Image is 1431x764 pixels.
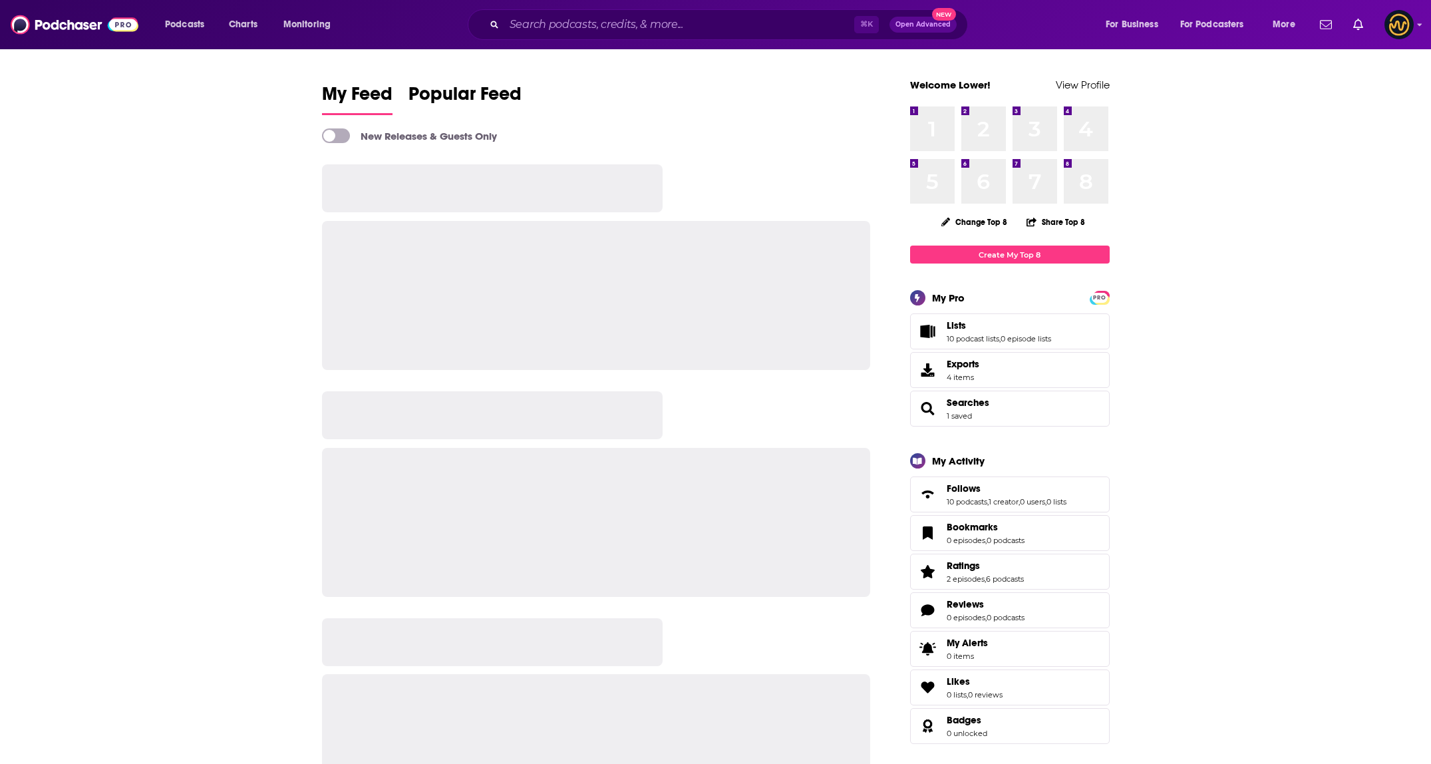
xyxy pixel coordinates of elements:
span: My Alerts [915,640,941,658]
div: My Pro [932,291,965,304]
span: Exports [947,358,979,370]
span: , [985,613,987,622]
span: Follows [947,482,981,494]
span: Reviews [947,598,984,610]
div: My Activity [932,455,985,467]
button: open menu [1096,14,1175,35]
span: Searches [910,391,1110,427]
a: Likes [915,678,941,697]
span: , [985,536,987,545]
span: Ratings [947,560,980,572]
a: 0 episode lists [1001,334,1051,343]
span: Bookmarks [947,521,998,533]
span: For Podcasters [1180,15,1244,34]
a: 0 lists [947,690,967,699]
span: Open Advanced [895,21,951,28]
span: Lists [910,313,1110,349]
span: Lists [947,319,966,331]
a: 1 saved [947,411,972,421]
a: 0 podcasts [987,613,1025,622]
span: Follows [910,477,1110,512]
a: Lists [947,319,1051,331]
a: Badges [915,717,941,735]
span: Searches [947,397,989,409]
a: Welcome Lower! [910,79,991,91]
a: My Feed [322,83,393,115]
a: 1 creator [989,497,1019,506]
button: Change Top 8 [933,214,1016,230]
a: 0 reviews [968,690,1003,699]
a: Likes [947,675,1003,687]
img: User Profile [1384,10,1414,39]
span: , [985,574,986,584]
span: Reviews [910,592,1110,628]
button: open menu [1263,14,1312,35]
button: open menu [1172,14,1263,35]
span: Logged in as LowerStreet [1384,10,1414,39]
a: Show notifications dropdown [1348,13,1368,36]
a: Badges [947,714,987,726]
a: 10 podcast lists [947,334,999,343]
span: 0 items [947,652,988,661]
span: For Business [1106,15,1158,34]
a: 0 unlocked [947,729,987,738]
span: My Alerts [947,637,988,649]
span: New [932,8,956,21]
span: Charts [229,15,257,34]
button: Open AdvancedNew [889,17,957,33]
span: Bookmarks [910,515,1110,551]
span: Podcasts [165,15,204,34]
a: Popular Feed [408,83,522,115]
a: 0 episodes [947,536,985,545]
button: open menu [156,14,222,35]
a: Lists [915,322,941,341]
span: , [987,497,989,506]
a: Bookmarks [947,521,1025,533]
button: Share Top 8 [1026,209,1086,235]
a: My Alerts [910,631,1110,667]
a: Bookmarks [915,524,941,542]
span: Exports [915,361,941,379]
a: PRO [1092,292,1108,302]
a: Follows [947,482,1066,494]
button: Show profile menu [1384,10,1414,39]
span: ⌘ K [854,16,879,33]
span: PRO [1092,293,1108,303]
a: 2 episodes [947,574,985,584]
span: Likes [947,675,970,687]
a: 0 lists [1046,497,1066,506]
a: Create My Top 8 [910,246,1110,264]
a: 10 podcasts [947,497,987,506]
span: Ratings [910,554,1110,590]
span: Monitoring [283,15,331,34]
span: Popular Feed [408,83,522,113]
a: 0 podcasts [987,536,1025,545]
span: Badges [947,714,981,726]
button: open menu [274,14,348,35]
span: , [1019,497,1020,506]
a: Reviews [947,598,1025,610]
a: New Releases & Guests Only [322,128,497,143]
a: 6 podcasts [986,574,1024,584]
a: Ratings [947,560,1024,572]
span: , [1045,497,1046,506]
a: Charts [220,14,265,35]
span: More [1273,15,1295,34]
a: Searches [915,399,941,418]
span: Badges [910,708,1110,744]
a: Show notifications dropdown [1315,13,1337,36]
div: Search podcasts, credits, & more... [480,9,981,40]
a: Ratings [915,562,941,581]
a: 0 users [1020,497,1045,506]
a: View Profile [1056,79,1110,91]
a: 0 episodes [947,613,985,622]
a: Reviews [915,601,941,620]
span: My Feed [322,83,393,113]
span: Likes [910,669,1110,705]
img: Podchaser - Follow, Share and Rate Podcasts [11,12,138,37]
a: Exports [910,352,1110,388]
span: , [967,690,968,699]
